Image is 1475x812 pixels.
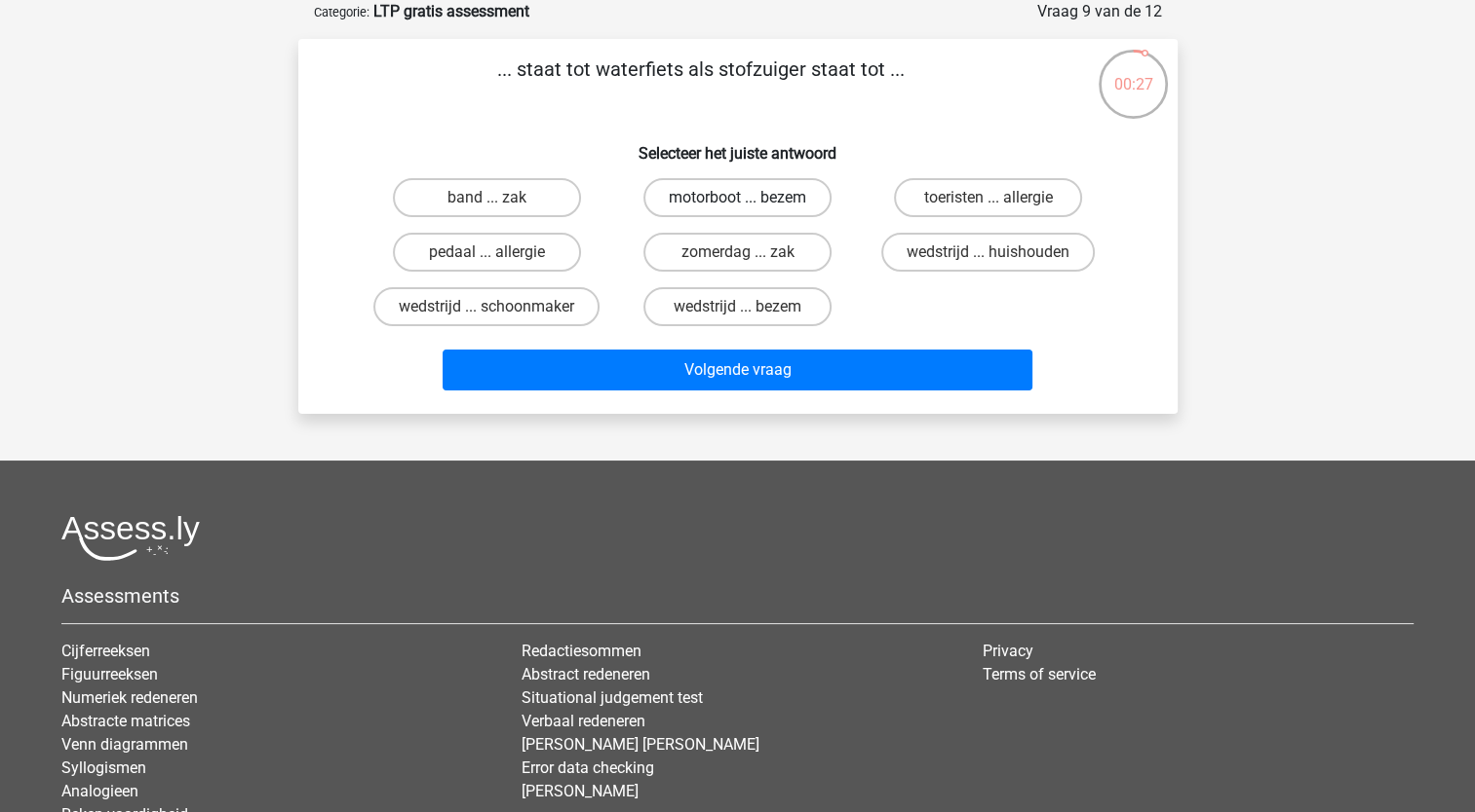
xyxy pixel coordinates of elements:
[1097,48,1170,96] div: 00:27
[61,584,1414,608] h5: Assessments
[314,5,369,19] small: Categorie:
[983,642,1033,660] a: Privacy
[61,688,198,707] a: Numeriek redeneren
[61,782,138,800] a: Analogieen
[330,55,1073,113] p: ... staat tot waterfiets als stofzuiger staat tot ...
[61,712,190,730] a: Abstracte matrices
[643,233,832,272] label: zomerdag ... zak
[522,642,641,660] a: Redactiesommen
[373,287,600,326] label: wedstrijd ... schoonmaker
[373,2,529,20] strong: LTP gratis assessment
[443,350,1032,390] button: Volgende vraag
[393,178,581,217] label: band ... zak
[330,129,1146,163] h6: Selecteer het juiste antwoord
[61,642,150,660] a: Cijferreeksen
[522,735,759,754] a: [PERSON_NAME] [PERSON_NAME]
[61,665,158,683] a: Figuurreeksen
[522,712,645,730] a: Verbaal redeneren
[983,665,1096,683] a: Terms of service
[643,287,832,326] label: wedstrijd ... bezem
[61,758,146,777] a: Syllogismen
[522,665,650,683] a: Abstract redeneren
[61,515,200,561] img: Assessly logo
[522,688,703,707] a: Situational judgement test
[881,233,1095,272] label: wedstrijd ... huishouden
[522,758,654,777] a: Error data checking
[643,178,832,217] label: motorboot ... bezem
[522,782,639,800] a: [PERSON_NAME]
[393,233,581,272] label: pedaal ... allergie
[894,178,1082,217] label: toeristen ... allergie
[61,735,188,754] a: Venn diagrammen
